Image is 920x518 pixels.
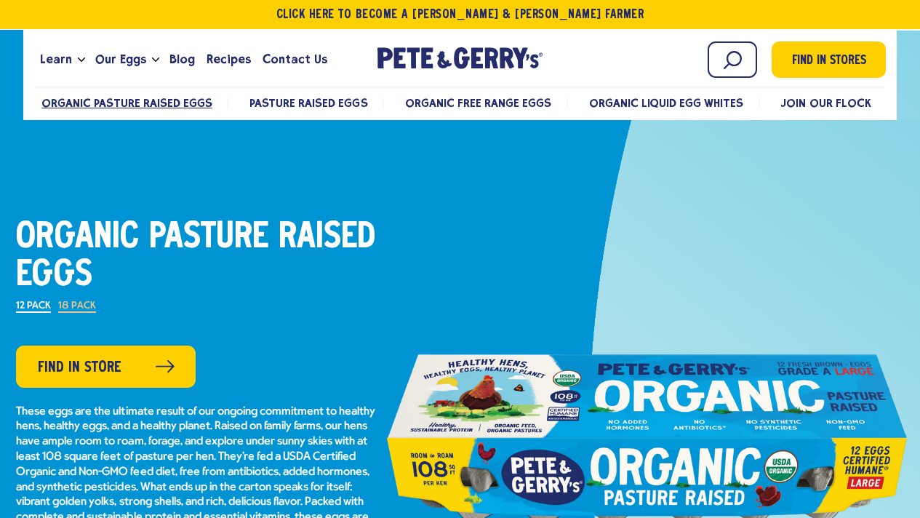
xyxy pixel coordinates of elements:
[589,96,744,110] a: Organic Liquid Egg Whites
[405,96,551,110] a: Organic Free Range Eggs
[249,96,367,110] a: Pasture Raised Eggs
[169,50,195,68] span: Blog
[38,356,121,379] span: Find in Store
[207,50,251,68] span: Recipes
[708,41,757,78] input: Search
[78,57,85,63] button: Open the dropdown menu for Learn
[34,40,78,79] a: Learn
[780,96,871,110] a: Join Our Flock
[16,301,51,313] label: 12 Pack
[201,40,257,79] a: Recipes
[263,50,327,68] span: Contact Us
[89,40,152,79] a: Our Eggs
[95,50,146,68] span: Our Eggs
[16,219,380,295] h1: Organic Pasture Raised Eggs
[16,346,196,388] a: Find in Store
[58,301,95,313] label: 18 Pack
[34,87,887,118] nav: desktop product menu
[257,40,333,79] a: Contact Us
[164,40,201,79] a: Blog
[41,96,212,110] a: Organic Pasture Raised Eggs
[772,41,886,78] a: Find in Stores
[152,57,159,63] button: Open the dropdown menu for Our Eggs
[40,50,72,68] span: Learn
[792,52,866,71] span: Find in Stores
